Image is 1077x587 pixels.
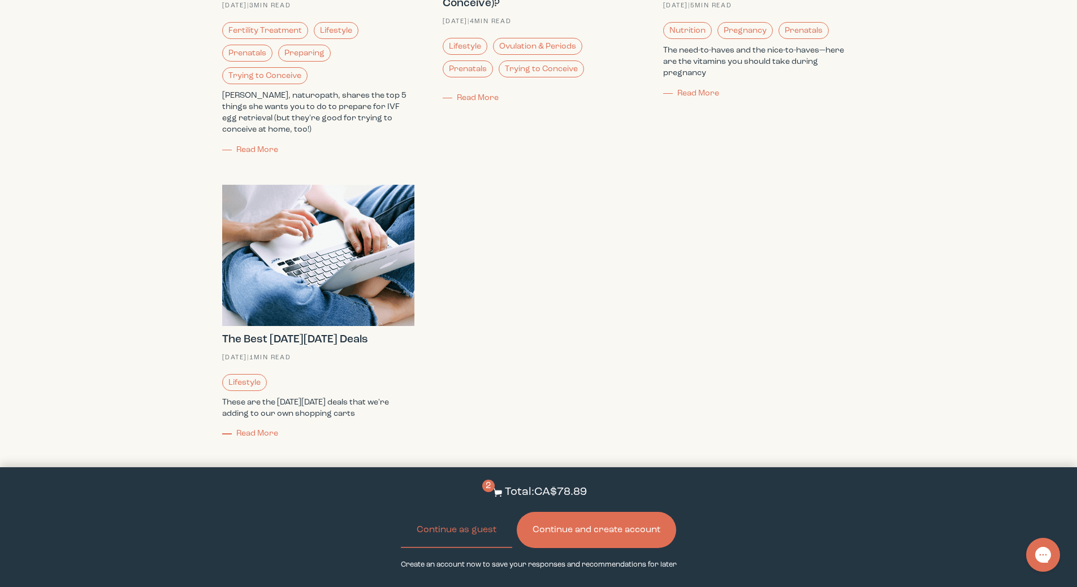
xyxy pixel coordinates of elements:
div: [DATE] | 3 min read [222,1,414,11]
a: Prenatals [222,45,273,62]
a: Prenatals [778,22,829,39]
a: Read More [222,429,279,437]
a: Lifestyle [443,38,487,55]
p: Create an account now to save your responses and recommendations for later [401,559,677,570]
p: [PERSON_NAME], naturopath, shares the top 5 things she wants you to do to prepare for IVF egg ret... [222,90,414,135]
a: Pregnancy [717,22,773,39]
a: Read More [663,89,720,97]
a: Trying to Conceive [222,67,308,84]
p: These are the [DATE][DATE] deals that we're adding to our own shopping carts [222,397,414,419]
p: Total: CA$78.89 [505,484,587,501]
a: Nutrition [663,22,712,39]
a: Ovulation & Periods [493,38,582,55]
a: Fertility Treatment [222,22,308,39]
a: Prenatals [443,60,493,77]
a: Lifestyle [222,374,267,391]
div: [DATE] | 4 min read [443,17,635,27]
p: The need-to-haves and the nice-to-haves—here are the vitamins you should take during pregnancy [663,45,855,79]
div: [DATE] | 1 min read [222,353,414,363]
a: Preparing [278,45,331,62]
button: Continue as guest [401,512,512,548]
a: Read More [222,146,279,154]
strong: The Best [DATE][DATE] Deals [222,334,368,345]
iframe: Gorgias live chat messenger [1020,534,1066,576]
a: Trying to Conceive [499,60,584,77]
span: Read More [236,146,278,154]
button: Continue and create account [517,512,676,548]
a: Read More [443,94,499,102]
span: 2 [482,480,495,492]
span: Read More [677,89,719,97]
a: Lifestyle [314,22,358,39]
span: Read More [236,429,278,437]
span: Read More [457,94,499,102]
div: [DATE] | 5 min read [663,1,855,11]
img: Shop the best Black Friday deals [222,185,414,326]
